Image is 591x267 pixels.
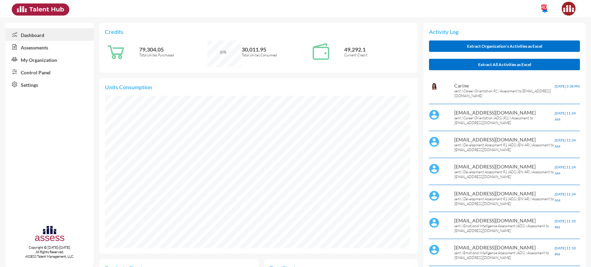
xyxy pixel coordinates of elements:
img: default%20profile%20image.svg [429,110,439,120]
img: default%20profile%20image.svg [429,191,439,201]
img: default%20profile%20image.svg [429,137,439,147]
p: Credits [105,28,412,35]
button: Extract All Activities as Excel [429,59,580,70]
span: [DATE] 11:10 PM [555,219,576,229]
span: [DATE] 11:10 PM [555,246,576,256]
mat-icon: notifications [541,5,549,13]
p: [EMAIL_ADDRESS][DOMAIN_NAME] [454,164,555,169]
p: Units Consumption [105,84,412,90]
p: sent ( Development Assessment R1 (ADS) (EN/AR) ) Assessment to [EMAIL_ADDRESS][DOMAIN_NAME] [454,142,555,152]
span: 38% [220,50,226,55]
div: 40 [541,4,547,10]
p: [EMAIL_ADDRESS][DOMAIN_NAME] [454,191,555,196]
p: Total Unites Purchased [139,53,207,57]
p: Carine [454,83,555,89]
span: [DATE] 11:24 AM [555,111,576,121]
a: Dashboard [6,28,94,41]
a: Control Panel [6,66,94,78]
p: Activity Log [429,28,580,35]
span: [DATE] 11:24 AM [555,138,576,148]
p: [EMAIL_ADDRESS][DOMAIN_NAME] [454,137,555,142]
a: My Organization [6,53,94,66]
p: sent ( Emotional Intelligence Assessment (ADS) ) Assessment to [EMAIL_ADDRESS][DOMAIN_NAME] [454,223,555,233]
p: Total Unites Consumed [242,53,310,57]
img: default%20profile%20image.svg [429,164,439,174]
button: Extract Organization's Activities as Excel [429,40,580,52]
img: default%20profile%20image.svg [429,218,439,228]
span: [DATE] 3:38 PM [555,84,580,88]
p: Current Credit [344,53,412,57]
p: 79,304.05 [139,46,207,53]
img: b63dac60-c124-11ea-b896-7f3761cfa582_Carine.PNG [429,83,439,90]
p: sent ( Development Assessment R1 (ADS) (EN/AR) ) Assessment to [EMAIL_ADDRESS][DOMAIN_NAME] [454,196,555,206]
p: sent ( Career Orientation (ADS) (R1) ) Assessment to [EMAIL_ADDRESS][DOMAIN_NAME] [454,116,555,125]
p: sent ( Career Orientation R2 ) Assessment to [EMAIL_ADDRESS][DOMAIN_NAME] [454,89,555,98]
p: 30,011.95 [242,46,310,53]
p: [EMAIL_ADDRESS][DOMAIN_NAME] [454,218,555,223]
p: [EMAIL_ADDRESS][DOMAIN_NAME] [454,110,555,116]
span: [DATE] 11:24 AM [555,165,576,175]
p: 49,292.1 [344,46,412,53]
p: Copyright © [DATE]-[DATE]. All Rights Reserved. ASSESS Talent Management, LLC. [6,245,94,259]
p: sent ( Emotional Intelligence Assessment (ADS) ) Assessment to [EMAIL_ADDRESS][DOMAIN_NAME] [454,250,555,260]
img: assesscompany-logo.png [34,225,65,244]
p: sent ( Development Assessment R1 (ADS) (EN/AR) ) Assessment to [EMAIL_ADDRESS][DOMAIN_NAME] [454,169,555,179]
span: [DATE] 11:24 AM [555,192,576,202]
a: Assessments [6,41,94,53]
img: default%20profile%20image.svg [429,245,439,255]
p: [EMAIL_ADDRESS][DOMAIN_NAME] [454,245,555,250]
a: Settings [6,78,94,91]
